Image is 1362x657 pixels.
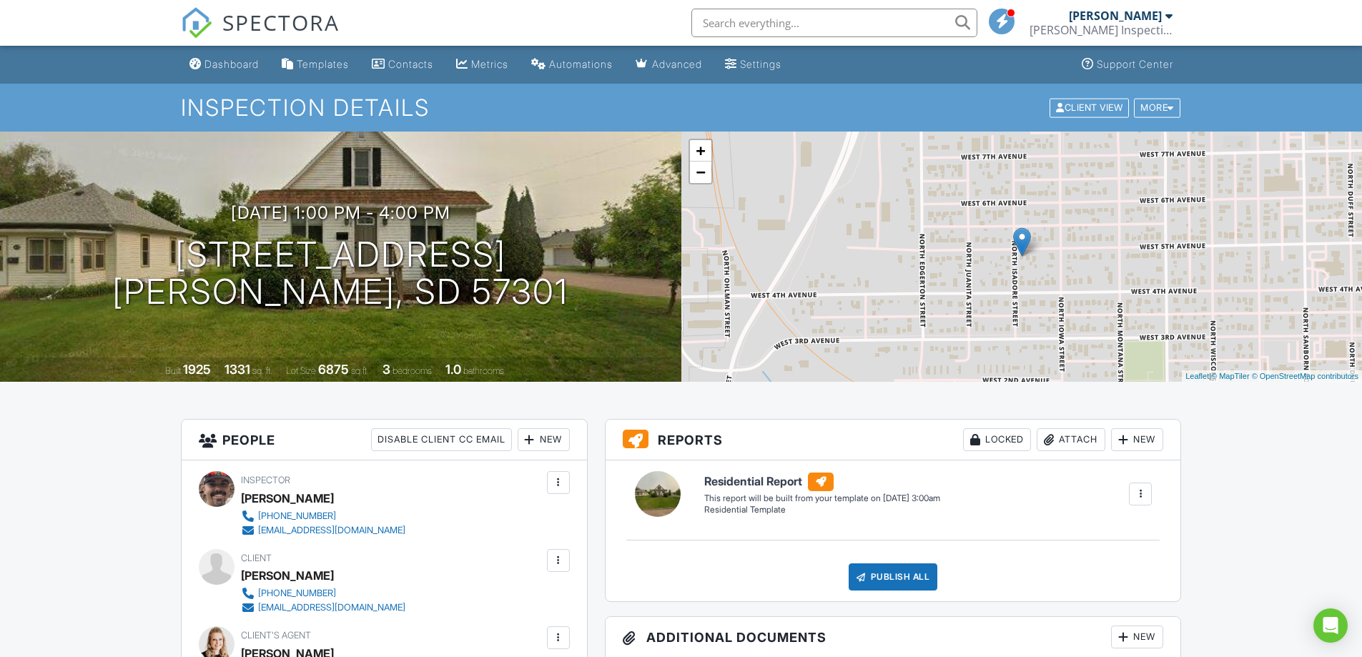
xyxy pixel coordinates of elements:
h3: People [182,420,587,460]
a: Client View [1048,102,1132,112]
a: [EMAIL_ADDRESS][DOMAIN_NAME] [241,601,405,615]
div: Contacts [388,58,433,70]
a: © OpenStreetMap contributors [1252,372,1358,380]
a: Templates [276,51,355,78]
div: [PERSON_NAME] [1069,9,1162,23]
a: Advanced [630,51,708,78]
a: Leaflet [1185,372,1209,380]
span: Lot Size [286,365,316,376]
div: | [1182,370,1362,382]
div: Client View [1050,98,1129,117]
div: [PERSON_NAME] [241,565,334,586]
span: bathrooms [463,365,504,376]
div: [EMAIL_ADDRESS][DOMAIN_NAME] [258,602,405,613]
h3: [DATE] 1:00 pm - 4:00 pm [231,203,450,222]
h1: Inspection Details [181,95,1182,120]
input: Search everything... [691,9,977,37]
a: Dashboard [184,51,265,78]
div: Residential Template [704,504,940,516]
div: [PHONE_NUMBER] [258,510,336,522]
div: [PHONE_NUMBER] [258,588,336,599]
a: [EMAIL_ADDRESS][DOMAIN_NAME] [241,523,405,538]
span: Built [165,365,181,376]
a: Automations (Basic) [525,51,618,78]
div: New [1111,626,1163,648]
div: More [1134,98,1180,117]
div: Advanced [652,58,702,70]
div: New [1111,428,1163,451]
div: 3 [383,362,390,377]
span: Inspector [241,475,290,485]
span: SPECTORA [222,7,340,37]
a: [PHONE_NUMBER] [241,509,405,523]
h6: Residential Report [704,473,940,491]
div: Attach [1037,428,1105,451]
div: Disable Client CC Email [371,428,512,451]
div: 6875 [318,362,349,377]
div: Sandoval Inspections [1030,23,1173,37]
div: Templates [297,58,349,70]
div: Support Center [1097,58,1173,70]
a: Contacts [366,51,439,78]
div: This report will be built from your template on [DATE] 3:00am [704,493,940,504]
div: New [518,428,570,451]
a: Metrics [450,51,514,78]
span: Client's Agent [241,630,311,641]
a: SPECTORA [181,19,340,49]
div: Metrics [471,58,508,70]
div: [EMAIL_ADDRESS][DOMAIN_NAME] [258,525,405,536]
a: [PHONE_NUMBER] [241,586,405,601]
div: Dashboard [204,58,259,70]
div: Automations [549,58,613,70]
h1: [STREET_ADDRESS] [PERSON_NAME], SD 57301 [112,236,568,312]
a: Zoom out [690,162,711,183]
h3: Reports [606,420,1181,460]
span: Client [241,553,272,563]
div: Open Intercom Messenger [1313,608,1348,643]
div: [PERSON_NAME] [241,488,334,509]
a: Zoom in [690,140,711,162]
span: bedrooms [393,365,432,376]
a: Settings [719,51,787,78]
img: The Best Home Inspection Software - Spectora [181,7,212,39]
div: 1925 [183,362,211,377]
div: Settings [740,58,781,70]
div: 1.0 [445,362,461,377]
a: Support Center [1076,51,1179,78]
a: © MapTiler [1211,372,1250,380]
div: Publish All [849,563,938,591]
span: sq.ft. [351,365,369,376]
div: Locked [963,428,1031,451]
span: sq. ft. [252,365,272,376]
div: 1331 [224,362,250,377]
